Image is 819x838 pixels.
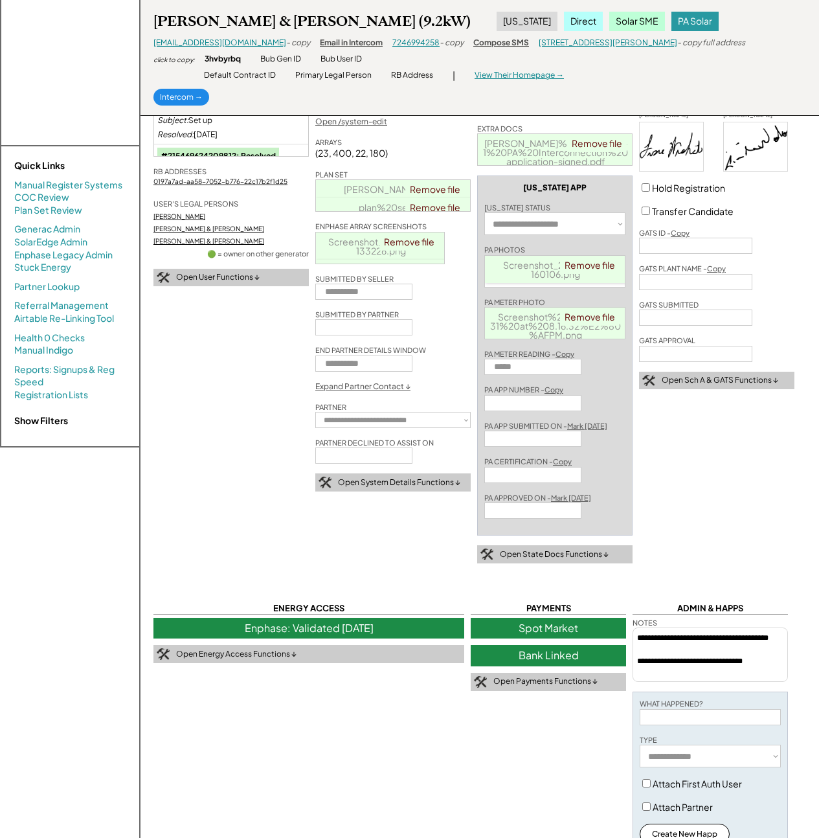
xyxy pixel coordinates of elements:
[176,272,260,283] div: Open User Functions ↓
[391,70,433,81] div: RB Address
[204,70,276,81] div: Default Contract ID
[553,457,572,466] u: Copy
[677,38,745,49] div: - copy full address
[153,618,464,639] div: Enphase: Validated [DATE]
[484,457,572,466] div: PA CERTIFICATION -
[315,117,387,128] div: Open /system-edit
[14,299,109,312] a: Referral Management
[161,151,276,161] a: #215469624209812: Resolved
[453,69,455,82] div: |
[639,300,699,310] div: GATS SUBMITTED
[359,201,429,213] a: plan%20set.pdf
[315,438,434,447] div: PARTNER DECLINED TO ASSIST ON
[328,263,434,284] a: Screenshot_20250625-133208.png
[652,182,725,194] label: Hold Registration
[14,344,73,357] a: Manual Indigo
[671,12,719,31] div: PA Solar
[483,137,628,167] span: [PERSON_NAME]%20Level%20-1%20PA%20Interconnection%20application-signed.pdf
[207,249,309,258] div: 🟢 = owner on other generator
[344,183,443,195] a: [PERSON_NAME]-1.pdf
[14,363,126,389] a: Reports: Signups & Reg Speed
[484,297,545,307] div: PA METER PHOTO
[490,311,621,341] a: Screenshot%202025-07-31%20at%208.16.32%E2%80%AFPM.png
[153,12,471,30] div: [PERSON_NAME] & [PERSON_NAME] (9.2kW)
[153,199,238,209] div: USER'S LEGAL PERSONS
[567,422,607,430] u: Mark [DATE]
[564,12,603,31] div: Direct
[315,402,346,412] div: PARTNER
[14,389,88,402] a: Registration Lists
[14,223,80,236] a: Generac Admin
[157,272,170,284] img: tool-icon.png
[652,205,734,217] label: Transfer Candidate
[320,38,383,49] div: Email in Intercom
[153,89,209,106] div: Intercom →
[14,332,85,345] a: Health 0 Checks
[480,549,493,560] img: tool-icon.png
[157,115,212,126] div: Set up
[205,54,241,65] div: 3hvbyrbq
[609,12,665,31] div: Solar SME
[500,549,609,560] div: Open State Docs Functions ↓
[153,225,264,232] a: [PERSON_NAME] & [PERSON_NAME]
[484,493,591,503] div: PA APPROVED ON -
[315,170,348,179] div: PLAN SET
[633,602,788,615] div: ADMIN & HAPPS
[319,477,331,488] img: tool-icon.png
[153,38,286,47] a: [EMAIL_ADDRESS][DOMAIN_NAME]
[440,38,464,49] div: - copy
[176,649,297,660] div: Open Energy Access Functions ↓
[471,602,626,615] div: PAYMENTS
[640,699,703,708] div: WHAT HAPPENED?
[315,221,427,231] div: ENPHASE ARRAY SCREENSHOTS
[157,115,188,125] em: Subject:
[295,70,372,81] div: Primary Legal Person
[475,70,564,81] div: View Their Homepage →
[471,645,626,666] div: Bank Linked
[653,801,713,813] label: Attach Partner
[484,349,574,359] div: PA METER READING -
[315,147,388,160] div: (23, 400, 22, 180)
[639,228,690,238] div: GATS ID -
[523,183,587,193] div: [US_STATE] APP
[405,198,465,216] a: Remove file
[320,54,362,65] div: Bub User ID
[477,124,522,133] div: EXTRA DOCS
[379,232,439,251] a: Remove file
[14,159,144,172] div: Quick Links
[484,245,525,255] div: PA PHOTOS
[633,618,657,628] div: NOTES
[315,310,399,319] div: SUBMITTED BY PARTNER
[157,130,194,139] em: Resolved:
[640,735,657,745] div: TYPE
[315,381,410,392] div: Expand Partner Contact ↓
[286,38,310,49] div: - copy
[14,414,68,426] strong: Show Filters
[724,122,787,171] img: signaturePad-1750869431898.png
[379,260,439,278] a: Remove file
[153,177,287,185] a: 0197a7ad-aa58-7052-b776-22c17b2f1d25
[484,203,550,212] div: [US_STATE] STATUS
[639,335,695,345] div: GATS APPROVAL
[157,648,170,660] img: tool-icon.png
[484,421,607,431] div: PA APP SUBMITTED ON -
[14,236,87,249] a: SolarEdge Admin
[640,122,703,171] img: yxczBv8YBBEAAAAASUVORK5CYII=
[392,38,440,47] a: 7246994258
[14,204,82,217] a: Plan Set Review
[328,236,434,256] a: Screenshot_20250625-133226.png
[405,180,465,198] a: Remove file
[544,385,563,394] u: Copy
[484,385,563,394] div: PA APP NUMBER -
[653,778,742,789] label: Attach First Auth User
[315,137,342,147] div: ARRAYS
[471,618,626,639] div: Spot Market
[315,345,426,355] div: END PARTNER DETAILS WINDOW
[14,280,80,293] a: Partner Lookup
[560,256,620,274] a: Remove file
